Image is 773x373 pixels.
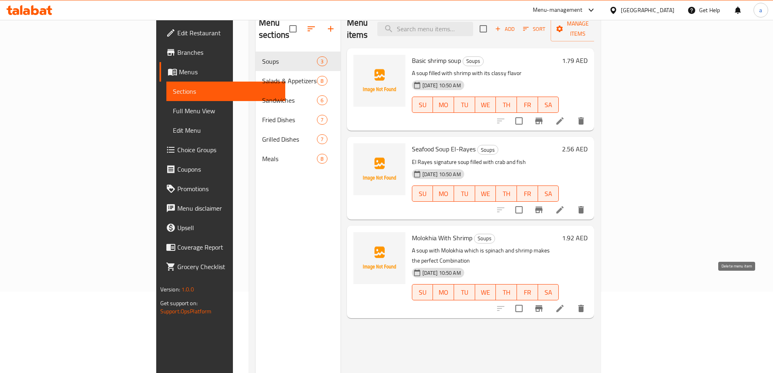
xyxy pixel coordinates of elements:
[256,129,340,149] div: Grilled Dishes7
[159,218,285,237] a: Upsell
[317,58,327,65] span: 3
[557,19,599,39] span: Manage items
[256,149,340,168] div: Meals8
[412,97,433,113] button: SU
[510,300,528,317] span: Select to update
[412,143,476,155] span: Seafood Soup El-Rayes
[166,82,285,101] a: Sections
[496,185,517,202] button: TH
[457,99,472,111] span: TU
[317,76,327,86] div: items
[454,185,475,202] button: TU
[317,77,327,85] span: 8
[284,20,301,37] span: Select all sections
[520,99,535,111] span: FR
[433,97,454,113] button: MO
[412,246,559,266] p: A soup with Molokhia which is spinach and shrimp makes the perfect Combination
[177,184,279,194] span: Promotions
[159,179,285,198] a: Promotions
[262,56,317,66] div: Soups
[433,185,454,202] button: MO
[759,6,762,15] span: a
[256,52,340,71] div: Soups3
[262,95,317,105] div: Sandwiches
[521,23,547,35] button: Sort
[555,116,565,126] a: Edit menu item
[256,110,340,129] div: Fried Dishes7
[353,232,405,284] img: Molokhia With Shrimp
[317,116,327,124] span: 7
[529,299,549,318] button: Branch-specific-item
[262,76,317,86] span: Salads & Appetizers
[159,140,285,160] a: Choice Groups
[173,86,279,96] span: Sections
[555,304,565,313] a: Edit menu item
[541,188,556,200] span: SA
[571,200,591,220] button: delete
[159,160,285,179] a: Coupons
[492,23,518,35] button: Add
[478,188,493,200] span: WE
[571,299,591,318] button: delete
[159,43,285,62] a: Branches
[496,284,517,300] button: TH
[457,287,472,298] span: TU
[463,56,484,66] div: Soups
[499,99,514,111] span: TH
[436,99,451,111] span: MO
[475,97,496,113] button: WE
[317,56,327,66] div: items
[475,185,496,202] button: WE
[321,19,340,39] button: Add section
[541,99,556,111] span: SA
[177,203,279,213] span: Menu disclaimer
[412,68,559,78] p: A soup filled with shrimp with its classy flavor
[166,121,285,140] a: Edit Menu
[474,234,495,243] span: Soups
[436,188,451,200] span: MO
[160,306,212,317] a: Support.OpsPlatform
[262,134,317,144] span: Grilled Dishes
[499,287,514,298] span: TH
[475,20,492,37] span: Select section
[416,188,430,200] span: SU
[454,284,475,300] button: TU
[166,101,285,121] a: Full Menu View
[412,157,559,167] p: El Rayes signature soup filled with crab and fish
[317,136,327,143] span: 7
[555,205,565,215] a: Edit menu item
[317,134,327,144] div: items
[177,145,279,155] span: Choice Groups
[177,164,279,174] span: Coupons
[256,71,340,91] div: Salads & Appetizers8
[529,111,549,131] button: Branch-specific-item
[529,200,549,220] button: Branch-specific-item
[475,284,496,300] button: WE
[262,154,317,164] span: Meals
[562,232,588,244] h6: 1.92 AED
[160,298,198,308] span: Get support on:
[621,6,674,15] div: [GEOGRAPHIC_DATA]
[478,99,493,111] span: WE
[177,223,279,233] span: Upsell
[517,97,538,113] button: FR
[517,284,538,300] button: FR
[436,287,451,298] span: MO
[478,287,493,298] span: WE
[412,232,472,244] span: Molokhia With Shrimp
[179,67,279,77] span: Menus
[262,115,317,125] span: Fried Dishes
[159,237,285,257] a: Coverage Report
[412,185,433,202] button: SU
[477,145,498,155] div: Soups
[181,284,194,295] span: 1.0.0
[510,112,528,129] span: Select to update
[494,24,516,34] span: Add
[499,188,514,200] span: TH
[353,143,405,195] img: Seafood Soup El-Rayes
[412,54,461,67] span: Basic shrimp soup
[412,284,433,300] button: SU
[562,143,588,155] h6: 2.56 AED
